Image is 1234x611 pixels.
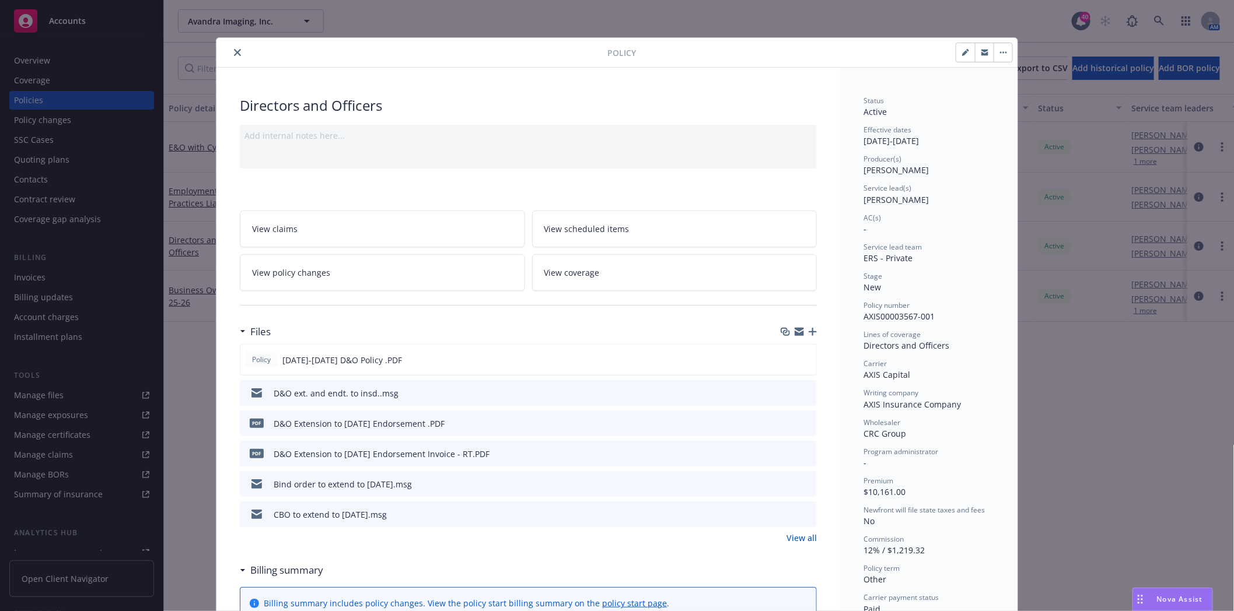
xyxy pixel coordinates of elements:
[274,508,387,521] div: CBO to extend to [DATE].msg
[802,448,812,460] button: preview file
[274,387,398,399] div: D&O ext. and endt. to insd..msg
[1157,594,1203,604] span: Nova Assist
[602,598,667,609] a: policy start page
[802,387,812,399] button: preview file
[230,45,244,59] button: close
[864,534,904,544] span: Commission
[1133,588,1148,610] div: Drag to move
[274,448,490,460] div: D&O Extension to [DATE] Endorsement Invoice - RT.PDF
[864,476,893,486] span: Premium
[864,300,910,310] span: Policy number
[864,125,994,147] div: [DATE] - [DATE]
[282,354,402,366] span: [DATE]-[DATE] D&O Policy .PDF
[864,311,935,322] span: AXIS00003567-001
[864,340,949,351] span: Directors and Officers
[864,592,939,602] span: Carrier payment status
[864,457,866,468] span: -
[240,563,323,578] div: Billing summary
[864,428,906,439] span: CRC Group
[802,417,812,430] button: preview file
[864,515,875,526] span: No
[544,223,630,235] span: View scheduled items
[244,129,812,142] div: Add internal notes here...
[864,359,887,368] span: Carrier
[782,354,792,366] button: download file
[250,419,264,427] span: PDF
[864,183,911,193] span: Service lead(s)
[240,324,271,339] div: Files
[864,242,922,252] span: Service lead team
[252,266,330,279] span: View policy changes
[864,106,887,117] span: Active
[532,210,817,247] a: View scheduled items
[864,154,901,164] span: Producer(s)
[864,417,900,427] span: Wholesaler
[274,478,412,490] div: Bind order to extend to [DATE].msg
[783,508,792,521] button: download file
[240,96,817,115] div: Directors and Officers
[240,210,525,247] a: View claims
[864,213,881,223] span: AC(s)
[864,505,985,515] span: Newfront will file state taxes and fees
[250,449,264,458] span: PDF
[240,254,525,291] a: View policy changes
[544,266,600,279] span: View coverage
[783,387,792,399] button: download file
[274,417,445,430] div: D&O Extension to [DATE] Endorsement .PDF
[864,447,938,457] span: Program administrator
[864,486,906,497] span: $10,161.00
[250,563,323,578] h3: Billing summary
[801,354,812,366] button: preview file
[607,47,636,59] span: Policy
[864,164,929,175] span: [PERSON_NAME]
[250,354,273,365] span: Policy
[250,324,271,339] h3: Files
[864,96,884,106] span: Status
[264,597,669,609] div: Billing summary includes policy changes. View the policy start billing summary on the .
[532,254,817,291] a: View coverage
[864,329,921,339] span: Lines of coverage
[864,399,961,410] span: AXIS Insurance Company
[864,194,929,205] span: [PERSON_NAME]
[1132,588,1213,611] button: Nova Assist
[864,563,900,573] span: Policy term
[864,125,911,135] span: Effective dates
[864,574,886,585] span: Other
[864,271,882,281] span: Stage
[864,282,881,293] span: New
[783,448,792,460] button: download file
[252,223,298,235] span: View claims
[783,417,792,430] button: download file
[864,252,913,264] span: ERS - Private
[864,369,910,380] span: AXIS Capital
[864,388,918,398] span: Writing company
[802,478,812,490] button: preview file
[783,478,792,490] button: download file
[864,545,925,556] span: 12% / $1,219.32
[864,223,866,234] span: -
[802,508,812,521] button: preview file
[786,532,817,544] a: View all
